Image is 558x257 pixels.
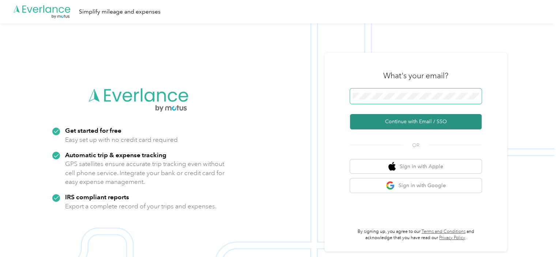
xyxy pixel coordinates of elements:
span: OR [403,141,429,149]
a: Privacy Policy [439,235,465,241]
a: Terms and Conditions [422,229,465,234]
button: apple logoSign in with Apple [350,159,482,174]
p: By signing up, you agree to our and acknowledge that you have read our . [350,228,482,241]
h3: What's your email? [383,71,448,81]
p: GPS satellites ensure accurate trip tracking even without cell phone service. Integrate your bank... [65,159,225,186]
strong: IRS compliant reports [65,193,129,201]
p: Export a complete record of your trips and expenses. [65,202,216,211]
p: Easy set up with no credit card required [65,135,178,144]
div: Simplify mileage and expenses [79,7,161,16]
button: google logoSign in with Google [350,178,482,193]
img: google logo [386,181,395,190]
img: apple logo [388,162,396,171]
strong: Automatic trip & expense tracking [65,151,166,159]
strong: Get started for free [65,126,121,134]
button: Continue with Email / SSO [350,114,482,129]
